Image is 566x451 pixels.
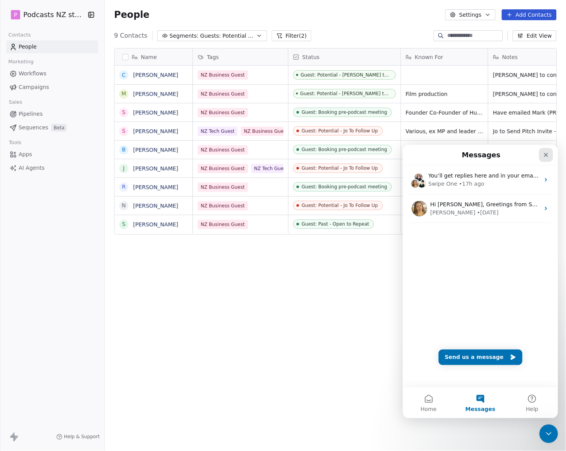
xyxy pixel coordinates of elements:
[133,91,178,97] a: [PERSON_NAME]
[36,205,120,220] button: Send us a message
[200,32,255,40] span: Guests: Potential - NZ Business Podcast
[6,40,98,53] a: People
[19,83,49,91] span: Campaigns
[122,71,126,79] div: C
[302,203,378,208] div: Guest: Potential - Jo To Follow Up
[56,434,100,440] a: Help & Support
[133,128,178,134] a: [PERSON_NAME]
[302,184,387,190] div: Guest: Booking pre-podcast meeting
[198,164,248,173] span: NZ Business Guest
[122,146,126,154] div: B
[406,90,483,98] span: Film production
[502,53,518,61] span: Notes
[19,124,48,132] span: Sequences
[19,150,32,158] span: Apps
[122,183,126,191] div: R
[193,49,288,65] div: Tags
[14,11,17,19] span: P
[114,31,148,40] span: 9 Contacts
[63,262,92,267] span: Messages
[9,56,24,71] img: Profile image for Harinder
[5,29,34,41] span: Contacts
[23,10,85,20] span: Podcasts NZ studio
[115,49,193,65] div: Name
[241,127,291,136] span: NZ Business Guest
[26,28,413,34] span: You’ll get replies here and in your email: ✉️ [PERSON_NAME][EMAIL_ADDRESS][PERSON_NAME][DOMAIN_NA...
[18,262,34,267] span: Home
[302,110,387,115] div: Guest: Booking pre-podcast meeting
[207,53,219,61] span: Tags
[123,262,135,267] span: Help
[300,72,391,78] div: Guest: Potential - [PERSON_NAME] to follow up
[415,53,443,61] span: Known For
[123,164,125,172] div: J
[122,108,126,117] div: S
[251,164,291,173] span: NZ Tech Guest
[272,30,312,41] button: Filter(2)
[198,70,248,80] span: NZ Business Guest
[19,43,37,51] span: People
[122,90,126,98] div: M
[19,164,45,172] span: AI Agents
[198,220,248,229] span: NZ Business Guest
[51,124,67,132] span: Beta
[198,183,248,192] span: NZ Business Guest
[198,108,248,117] span: NZ Business Guest
[6,121,98,134] a: SequencesBeta
[198,201,248,211] span: NZ Business Guest
[300,91,391,96] div: Guest: Potential - [PERSON_NAME] to ask or action
[502,9,557,20] button: Add Contacts
[406,109,483,117] span: Founder Co-Founder of Huski
[133,110,178,116] a: [PERSON_NAME]
[198,89,248,99] span: NZ Business Guest
[6,81,98,94] a: Campaigns
[122,202,126,210] div: N
[401,49,488,65] div: Known For
[19,110,43,118] span: Pipelines
[6,67,98,80] a: Workflows
[302,53,320,61] span: Status
[302,128,378,134] div: Guest: Potential - Jo To Follow Up
[6,162,98,174] a: AI Agents
[170,32,199,40] span: Segments:
[540,425,558,443] iframe: Intercom live chat
[9,8,83,21] button: PPodcasts NZ studio
[122,220,126,228] div: S
[406,127,483,135] span: Various, ex MP and leader of [DEMOGRAPHIC_DATA], CEO of Auckland Business Chamber
[64,434,100,440] span: Help & Support
[133,221,178,228] a: [PERSON_NAME]
[133,72,178,78] a: [PERSON_NAME]
[5,56,37,68] span: Marketing
[6,108,98,120] a: Pipelines
[6,148,98,161] a: Apps
[5,137,24,148] span: Tools
[52,242,103,273] button: Messages
[141,53,157,61] span: Name
[122,127,126,135] div: S
[302,147,387,152] div: Guest: Booking pre-podcast meeting
[445,9,495,20] button: Settings
[133,203,178,209] a: [PERSON_NAME]
[104,242,155,273] button: Help
[403,145,558,418] iframe: Intercom live chat
[115,66,193,427] div: grid
[133,147,178,153] a: [PERSON_NAME]
[19,70,47,78] span: Workflows
[198,127,238,136] span: NZ Tech Guest
[513,30,557,41] button: Edit View
[5,96,26,108] span: Sales
[56,35,82,43] div: • 17h ago
[26,35,55,43] div: Swipe One
[302,221,369,227] div: Guest: Past - Open to Repeat
[74,64,96,72] div: • [DATE]
[133,165,178,172] a: [PERSON_NAME]
[133,184,178,190] a: [PERSON_NAME]
[198,145,248,155] span: NZ Business Guest
[288,49,401,65] div: Status
[28,64,73,72] div: [PERSON_NAME]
